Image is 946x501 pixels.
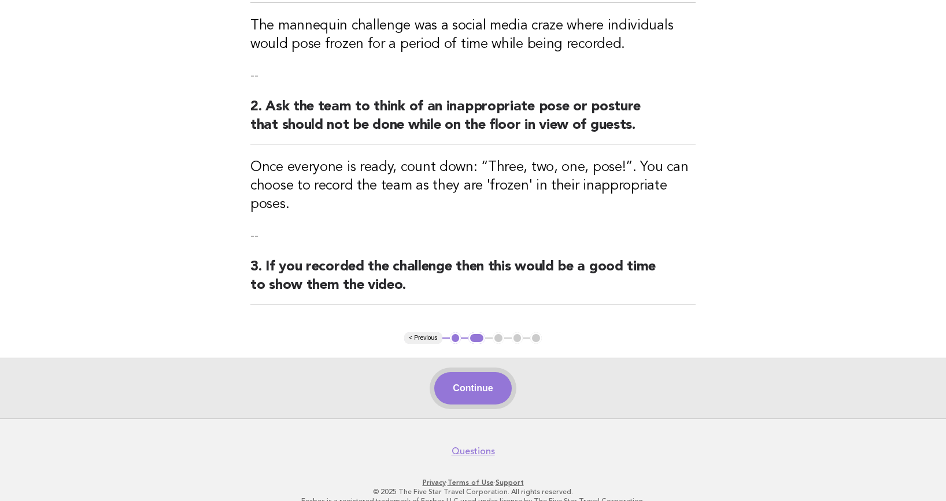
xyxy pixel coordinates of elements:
a: Terms of Use [448,478,494,487]
h3: The mannequin challenge was a social media craze where individuals would pose frozen for a period... [250,17,696,54]
a: Questions [452,446,495,457]
button: < Previous [404,332,442,344]
button: 2 [468,332,485,344]
a: Privacy [423,478,446,487]
h3: Once everyone is ready, count down: “Three, two, one, pose!”. You can choose to record the team a... [250,158,696,214]
p: -- [250,68,696,84]
p: © 2025 The Five Star Travel Corporation. All rights reserved. [119,487,827,496]
button: 1 [450,332,461,344]
a: Support [496,478,524,487]
button: Continue [434,372,511,404]
h2: 2. Ask the team to think of an inappropriate pose or posture that should not be done while on the... [250,98,696,144]
p: · · [119,478,827,487]
h2: 3. If you recorded the challenge then this would be a good time to show them the video. [250,258,696,305]
p: -- [250,228,696,244]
